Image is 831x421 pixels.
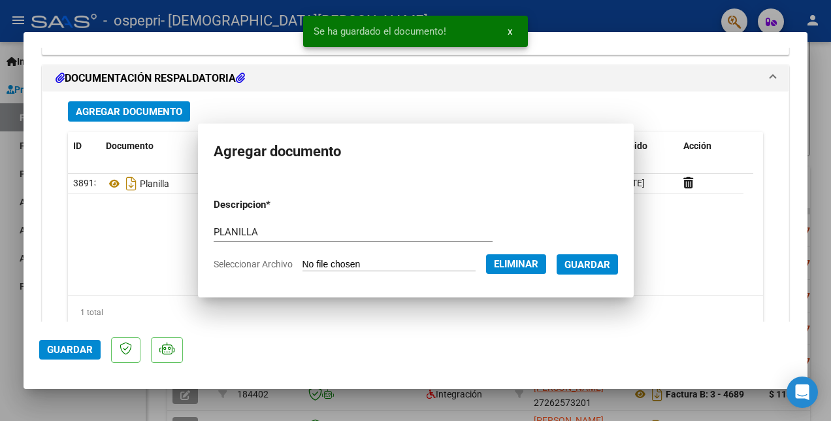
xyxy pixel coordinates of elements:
[106,141,154,151] span: Documento
[494,258,538,270] span: Eliminar
[787,377,818,408] div: Open Intercom Messenger
[68,101,190,122] button: Agregar Documento
[73,141,82,151] span: ID
[314,25,446,38] span: Se ha guardado el documento!
[68,296,763,329] div: 1 total
[39,340,101,360] button: Guardar
[214,197,335,212] p: Descripcion
[613,132,678,160] datatable-header-cell: Subido
[683,141,711,151] span: Acción
[214,259,293,269] span: Seleccionar Archivo
[214,139,618,164] h2: Agregar documento
[564,259,610,271] span: Guardar
[56,71,245,86] h1: DOCUMENTACIÓN RESPALDATORIA
[486,254,546,274] button: Eliminar
[76,106,182,118] span: Agregar Documento
[73,178,99,188] span: 38913
[101,132,528,160] datatable-header-cell: Documento
[123,173,140,194] i: Descargar documento
[68,132,101,160] datatable-header-cell: ID
[508,25,512,37] span: x
[106,178,169,189] span: Planilla
[47,344,93,356] span: Guardar
[42,92,789,359] div: DOCUMENTACIÓN RESPALDATORIA
[42,65,789,92] mat-expansion-panel-header: DOCUMENTACIÓN RESPALDATORIA
[678,132,743,160] datatable-header-cell: Acción
[557,254,618,275] button: Guardar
